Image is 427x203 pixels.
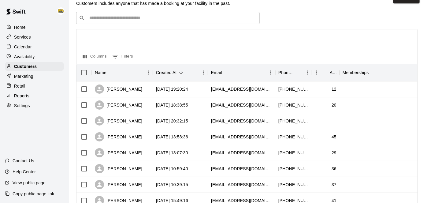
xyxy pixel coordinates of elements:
div: +17783445459 [278,134,309,140]
p: View public page [13,180,46,186]
p: Copy public page link [13,191,54,197]
div: [PERSON_NAME] [95,164,142,173]
button: Sort [106,68,115,77]
button: Sort [222,68,231,77]
a: Services [5,32,64,42]
div: +16046031624 [278,118,309,124]
div: Age [312,64,340,81]
button: Menu [303,68,312,77]
a: Settings [5,101,64,110]
div: Memberships [343,64,369,81]
a: Calendar [5,42,64,51]
p: Home [14,24,26,30]
div: 2025-09-15 18:38:55 [156,102,188,108]
div: jerseyking9@gmail.com [211,118,272,124]
div: 2025-09-12 13:58:36 [156,134,188,140]
div: Age [330,64,336,81]
a: Availability [5,52,64,61]
div: tayjallan12@gmail.com [211,150,272,156]
button: Sort [177,68,185,77]
div: Name [92,64,153,81]
div: +16043169570 [278,150,309,156]
div: [PERSON_NAME] [95,132,142,141]
div: 2025-09-12 20:32:15 [156,118,188,124]
div: [PERSON_NAME] [95,180,142,189]
button: Sort [321,68,330,77]
p: Marketing [14,73,33,79]
div: Email [208,64,275,81]
div: 12 [332,86,336,92]
div: jen.dekkers60@gmail.com [211,86,272,92]
img: HITHOUSE ABBY [57,7,65,15]
p: Settings [14,103,30,109]
button: Menu [144,68,153,77]
div: [PERSON_NAME] [95,148,142,157]
div: [PERSON_NAME] [95,116,142,126]
div: 2025-09-11 10:39:15 [156,182,188,188]
div: 20 [332,102,336,108]
p: Reports [14,93,29,99]
button: Sort [369,68,377,77]
button: Select columns [81,52,108,62]
button: Menu [199,68,208,77]
button: Menu [312,68,321,77]
p: Customers [14,63,37,70]
div: elford09@gmail.com [211,166,272,172]
div: [PERSON_NAME] [95,100,142,110]
p: Customers includes anyone that has made a booking at your facility in the past. [76,0,230,6]
p: Contact Us [13,158,34,164]
div: +12503188514 [278,86,309,92]
p: Help Center [13,169,36,175]
div: Name [95,64,106,81]
a: Home [5,23,64,32]
div: 2025-09-11 10:59:40 [156,166,188,172]
div: 29 [332,150,336,156]
p: Availability [14,54,35,60]
div: noahboyes2005@gmail.com [211,102,272,108]
div: [PERSON_NAME] [95,85,142,94]
div: +12368870609 [278,102,309,108]
div: 2025-09-12 13:07:30 [156,150,188,156]
p: Services [14,34,31,40]
p: Retail [14,83,25,89]
a: Retail [5,81,64,91]
div: 37 [332,182,336,188]
div: +17788481881 [278,166,309,172]
div: Email [211,64,222,81]
div: denisemcphee20@gmail.com [211,134,272,140]
button: Sort [294,68,303,77]
div: HITHOUSE ABBY [56,5,69,17]
div: +17809827758 [278,182,309,188]
div: 2025-09-15 19:20:24 [156,86,188,92]
div: meliss_487@hotmail.com [211,182,272,188]
button: Show filters [111,52,135,62]
div: Created At [156,64,177,81]
a: Marketing [5,72,64,81]
div: Phone Number [278,64,294,81]
div: 45 [332,134,336,140]
div: Created At [153,64,208,81]
div: 36 [332,166,336,172]
p: Calendar [14,44,32,50]
div: Phone Number [275,64,312,81]
div: Search customers by name or email [76,12,260,24]
button: Menu [266,68,275,77]
a: Customers [5,62,64,71]
a: Reports [5,91,64,100]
